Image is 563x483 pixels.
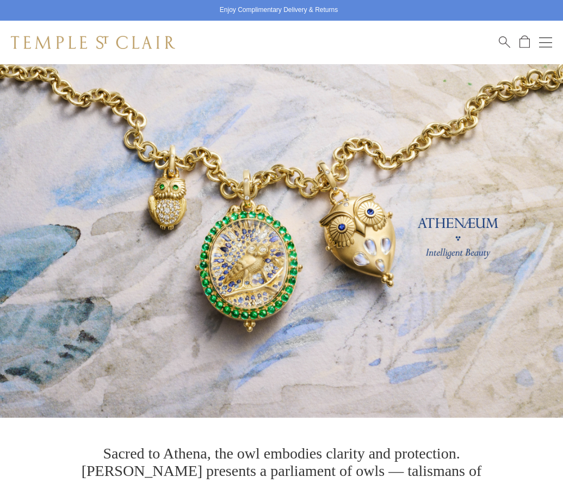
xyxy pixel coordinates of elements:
a: Open Shopping Bag [519,35,530,49]
a: Search [499,35,510,49]
p: Enjoy Complimentary Delivery & Returns [220,5,338,16]
img: Temple St. Clair [11,36,175,49]
button: Open navigation [539,36,552,49]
